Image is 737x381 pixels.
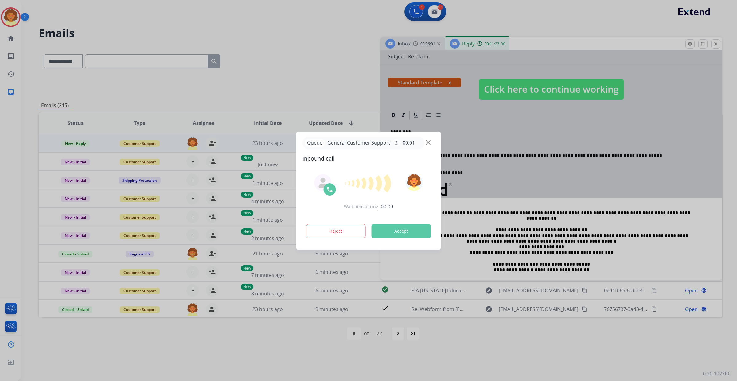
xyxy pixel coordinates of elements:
[405,174,423,191] img: avatar
[344,204,380,210] span: Wait time at ring:
[403,139,415,146] span: 00:01
[381,203,393,210] span: 00:09
[426,140,431,145] img: close-button
[703,370,731,377] p: 0.20.1027RC
[325,139,393,146] span: General Customer Support
[318,178,328,188] img: agent-avatar
[305,139,325,147] p: Queue
[302,154,435,163] span: Inbound call
[306,224,366,238] button: Reject
[326,186,333,193] img: call-icon
[394,140,399,145] mat-icon: timer
[372,224,431,238] button: Accept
